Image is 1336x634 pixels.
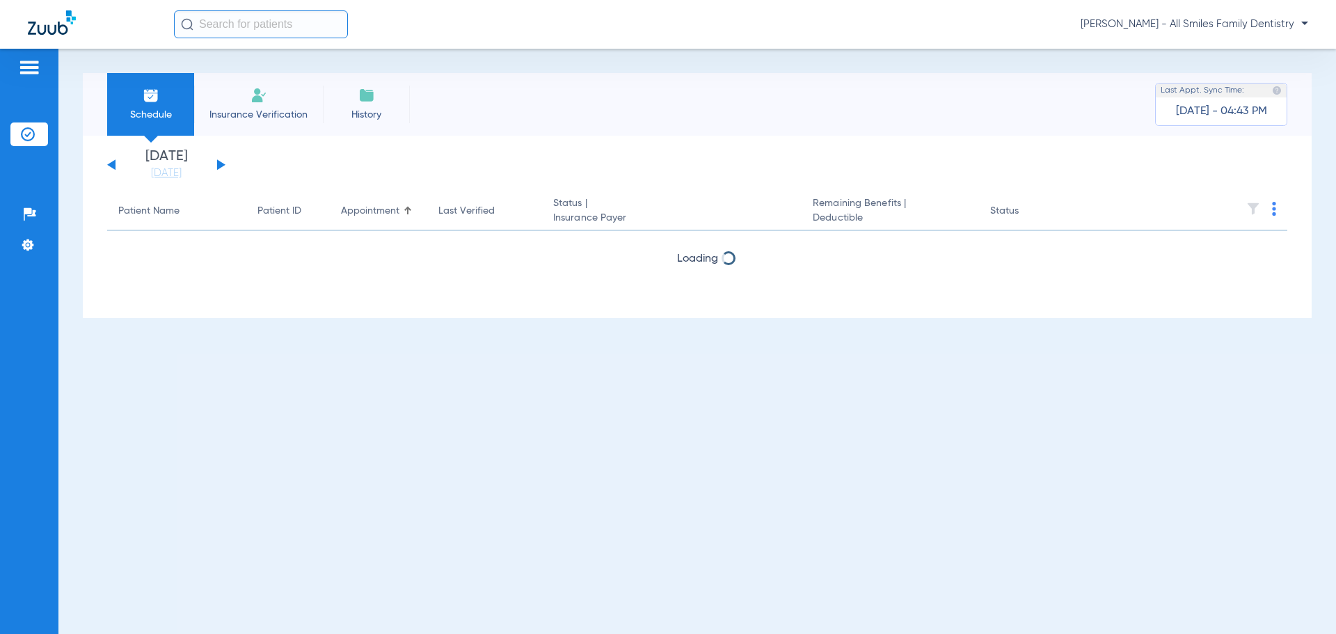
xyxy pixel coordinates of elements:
div: Patient Name [118,204,235,219]
span: [PERSON_NAME] - All Smiles Family Dentistry [1081,17,1308,31]
span: Insurance Verification [205,108,312,122]
img: Zuub Logo [28,10,76,35]
img: filter.svg [1246,202,1260,216]
div: Last Verified [438,204,531,219]
li: [DATE] [125,150,208,180]
span: History [333,108,399,122]
input: Search for patients [174,10,348,38]
div: Patient Name [118,204,180,219]
span: Last Appt. Sync Time: [1161,84,1244,97]
img: Search Icon [181,18,193,31]
th: Status [979,192,1073,231]
span: Insurance Payer [553,211,790,225]
img: hamburger-icon [18,59,40,76]
img: last sync help info [1272,86,1282,95]
span: Loading [677,253,718,264]
div: Patient ID [257,204,319,219]
div: Appointment [341,204,399,219]
img: Manual Insurance Verification [250,87,267,104]
div: Appointment [341,204,416,219]
th: Remaining Benefits | [802,192,978,231]
th: Status | [542,192,802,231]
a: [DATE] [125,166,208,180]
iframe: Chat Widget [1266,567,1336,634]
span: [DATE] - 04:43 PM [1176,104,1267,118]
span: Schedule [118,108,184,122]
img: Schedule [143,87,159,104]
img: History [358,87,375,104]
div: Patient ID [257,204,301,219]
span: Deductible [813,211,967,225]
div: Last Verified [438,204,495,219]
img: group-dot-blue.svg [1272,202,1276,216]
